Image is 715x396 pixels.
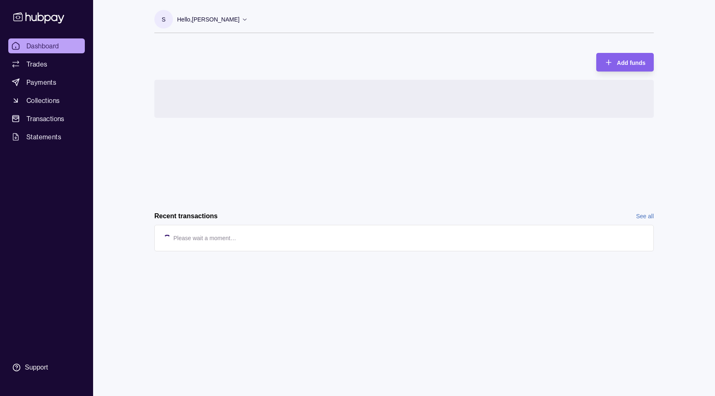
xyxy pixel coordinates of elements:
[26,114,65,124] span: Transactions
[8,111,85,126] a: Transactions
[8,359,85,376] a: Support
[8,75,85,90] a: Payments
[26,77,56,87] span: Payments
[154,212,218,221] h2: Recent transactions
[8,38,85,53] a: Dashboard
[8,93,85,108] a: Collections
[8,129,85,144] a: Statements
[25,363,48,372] div: Support
[8,57,85,72] a: Trades
[26,41,59,51] span: Dashboard
[26,59,47,69] span: Trades
[636,212,654,221] a: See all
[173,234,236,243] p: Please wait a moment…
[617,60,645,66] span: Add funds
[26,95,60,105] span: Collections
[162,15,166,24] p: S
[596,53,654,72] button: Add funds
[177,15,240,24] p: Hello, [PERSON_NAME]
[26,132,61,142] span: Statements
